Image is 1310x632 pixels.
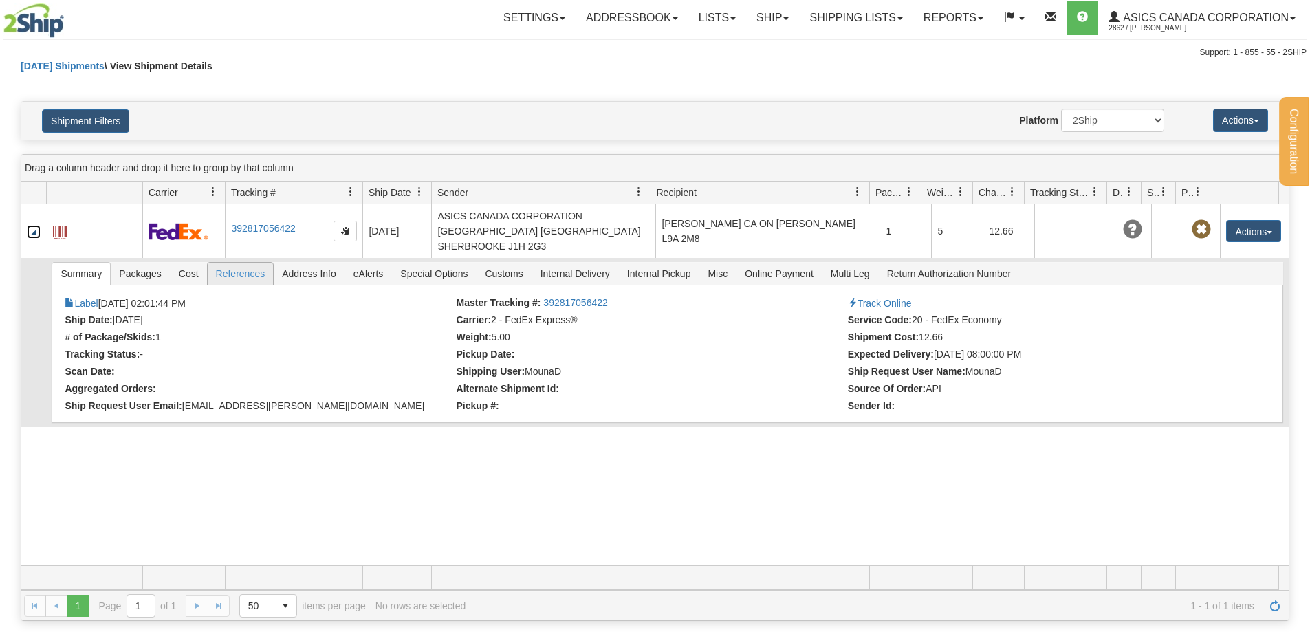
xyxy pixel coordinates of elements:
[688,1,746,35] a: Lists
[848,383,1236,397] li: API
[931,204,983,258] td: 5
[576,1,688,35] a: Addressbook
[457,400,499,411] strong: Pickup #:
[848,314,1236,328] li: 20 - FedEx Economy
[3,3,64,38] img: logo2862.jpg
[1123,220,1142,239] span: Unknown
[493,1,576,35] a: Settings
[475,600,1254,611] span: 1 - 1 of 1 items
[657,186,697,199] span: Recipient
[457,314,492,325] strong: Carrier:
[65,297,452,311] li: [DATE] 02:01:44 PM
[149,186,178,199] span: Carrier
[1181,186,1193,199] span: Pickup Status
[3,47,1307,58] div: Support: 1 - 855 - 55 - 2SHIP
[1030,186,1090,199] span: Tracking Status
[149,223,208,240] img: 2 - FedEx Express®
[27,225,41,239] a: Collapse
[208,263,274,285] span: References
[105,61,212,72] span: \ View Shipment Details
[65,400,182,411] strong: Ship Request User Email:
[42,109,129,133] button: Shipment Filters
[736,263,822,285] span: Online Payment
[339,180,362,204] a: Tracking # filter column settings
[1279,97,1309,186] button: Configuration
[21,155,1289,182] div: grid grouping header
[457,366,844,380] li: MounaD (27513)
[231,223,295,234] a: 392817056422
[1226,220,1281,242] button: Actions
[543,297,607,308] a: 392817056422
[897,180,921,204] a: Packages filter column settings
[848,331,919,342] strong: Shipment Cost:
[1098,1,1306,35] a: ASICS CANADA CORPORATION 2862 / [PERSON_NAME]
[1117,180,1141,204] a: Delivery Status filter column settings
[437,186,468,199] span: Sender
[127,595,155,617] input: Page 1
[1120,12,1289,23] span: ASICS CANADA CORPORATION
[239,594,297,618] span: Page sizes drop down
[848,383,926,394] strong: Source Of Order:
[880,204,931,258] td: 1
[65,400,452,414] li: [EMAIL_ADDRESS][PERSON_NAME][DOMAIN_NAME]
[345,263,392,285] span: eAlerts
[846,180,869,204] a: Recipient filter column settings
[848,349,934,360] strong: Expected Delivery:
[848,400,895,411] strong: Sender Id:
[65,331,155,342] strong: # of Package/Skids:
[655,204,880,258] td: [PERSON_NAME] CA ON [PERSON_NAME] L9A 2M8
[65,349,452,362] li: -
[65,366,114,377] strong: Scan Date:
[248,599,266,613] span: 50
[457,331,492,342] strong: Weight:
[619,263,699,285] span: Internal Pickup
[1152,180,1175,204] a: Shipment Issues filter column settings
[913,1,994,35] a: Reports
[848,366,1236,380] li: MounaD
[799,1,913,35] a: Shipping lists
[1019,113,1058,127] label: Platform
[171,263,207,285] span: Cost
[201,180,225,204] a: Carrier filter column settings
[1113,186,1124,199] span: Delivery Status
[65,314,112,325] strong: Ship Date:
[274,263,345,285] span: Address Info
[375,600,466,611] div: No rows are selected
[1264,595,1286,617] a: Refresh
[879,263,1020,285] span: Return Authorization Number
[949,180,972,204] a: Weight filter column settings
[99,594,177,618] span: Page of 1
[408,180,431,204] a: Ship Date filter column settings
[65,298,98,309] a: Label
[53,219,67,241] a: Label
[979,186,1007,199] span: Charge
[239,594,366,618] span: items per page
[369,186,411,199] span: Ship Date
[1109,21,1212,35] span: 2862 / [PERSON_NAME]
[1213,109,1268,132] button: Actions
[21,61,105,72] a: [DATE] Shipments
[848,314,912,325] strong: Service Code:
[431,204,655,258] td: ASICS CANADA CORPORATION [GEOGRAPHIC_DATA] [GEOGRAPHIC_DATA] SHERBROOKE J1H 2G3
[457,349,515,360] strong: Pickup Date:
[457,331,844,345] li: 5.00
[65,314,452,328] li: [DATE]
[848,366,965,377] strong: Ship Request User Name:
[1083,180,1106,204] a: Tracking Status filter column settings
[627,180,651,204] a: Sender filter column settings
[746,1,799,35] a: Ship
[848,349,1236,362] li: [DATE] 08:00:00 PM
[65,331,452,345] li: 1
[848,298,912,309] a: Track Online
[457,314,844,328] li: 2 - FedEx Express®
[457,297,541,308] strong: Master Tracking #:
[477,263,531,285] span: Customs
[1001,180,1024,204] a: Charge filter column settings
[927,186,956,199] span: Weight
[334,221,357,241] button: Copy to clipboard
[532,263,618,285] span: Internal Delivery
[875,186,904,199] span: Packages
[699,263,736,285] span: Misc
[231,186,276,199] span: Tracking #
[65,383,155,394] strong: Aggregated Orders:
